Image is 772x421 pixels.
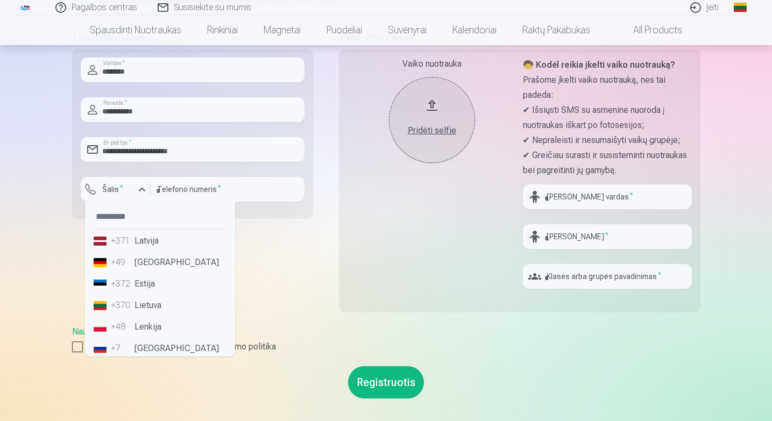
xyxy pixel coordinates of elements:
a: Magnetai [251,15,314,45]
button: Registruotis [348,366,424,398]
p: ✔ Nepraleisti ir nesumaišyti vaikų grupėje; [523,133,692,148]
div: Vaiko nuotrauka [348,58,516,70]
p: ✔ Greičiau surasti ir susisteminti nuotraukas bei pagreitinti jų gamybą. [523,148,692,178]
a: Raktų pakabukas [509,15,603,45]
div: +370 [111,299,132,312]
p: ✔ Išsiųsti SMS su asmenine nuoroda į nuotraukas iškart po fotosesijos; [523,103,692,133]
a: Spausdinti nuotraukas [77,15,194,45]
li: Lenkija [89,316,231,338]
div: +48 [111,320,132,333]
button: Pridėti selfie [389,77,475,163]
li: Latvija [89,230,231,252]
a: Suvenyrai [375,15,440,45]
div: +372 [111,277,132,290]
a: Kalendoriai [440,15,509,45]
li: [GEOGRAPHIC_DATA] [89,252,231,273]
li: [GEOGRAPHIC_DATA] [89,338,231,359]
a: Rinkiniai [194,15,251,45]
div: +7 [111,342,132,355]
a: All products [603,15,695,45]
button: Šalis* [81,177,151,202]
p: Prašome įkelti vaiko nuotrauką, nes tai padeda: [523,73,692,103]
label: Sutinku su Naudotojo sutartimi ir privatumo politika [72,340,700,353]
div: , [72,325,700,353]
div: +371 [111,234,132,247]
a: Naudotojo sutartis [72,326,140,337]
div: Pridėti selfie [400,124,464,137]
strong: 🧒 Kodėl reikia įkelti vaiko nuotrauką? [523,60,675,70]
a: Puodeliai [314,15,375,45]
li: Lietuva [89,295,231,316]
img: /fa2 [19,4,31,11]
div: +49 [111,256,132,269]
li: Estija [89,273,231,295]
label: Šalis [98,184,128,195]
